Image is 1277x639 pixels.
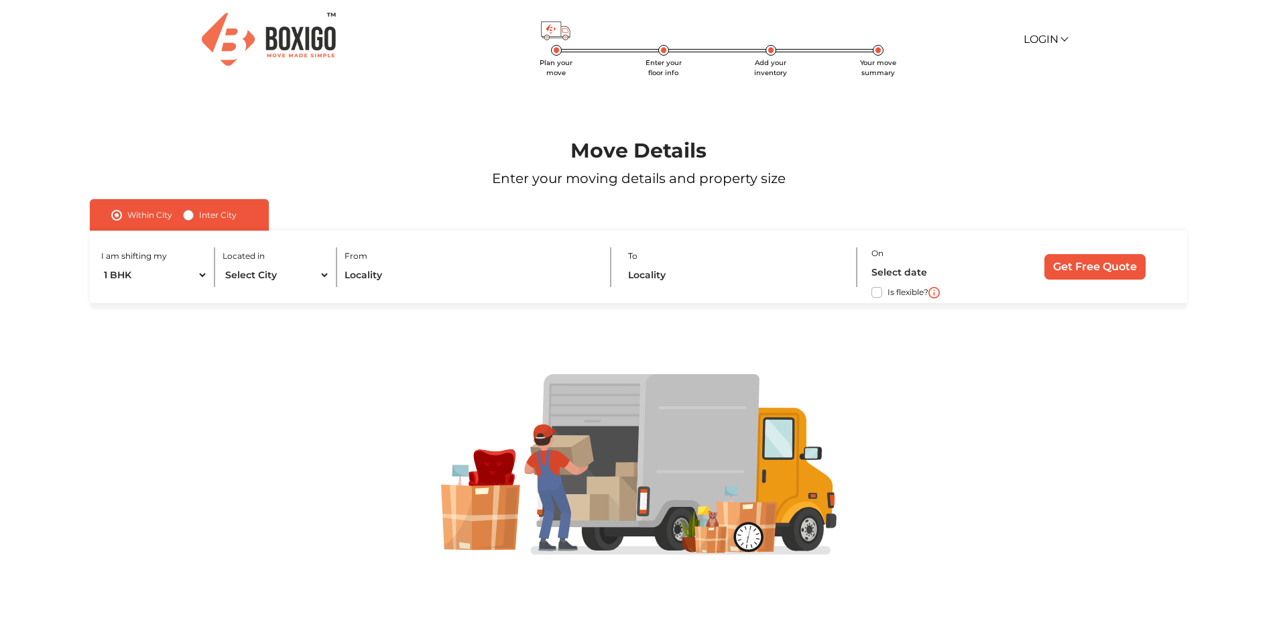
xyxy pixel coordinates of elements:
span: Plan your move [540,58,572,77]
h1: Move Details [51,139,1226,163]
label: Located in [223,250,265,262]
input: Get Free Quote [1044,254,1146,280]
span: Add your inventory [754,58,787,77]
p: Enter your moving details and property size [51,168,1226,188]
img: i [928,287,940,298]
a: Login [1024,33,1067,46]
label: Within City [127,207,172,223]
label: To [628,250,637,262]
input: Locality [628,264,843,287]
label: From [345,250,367,262]
label: I am shifting my [101,250,167,262]
label: Inter City [199,207,237,223]
label: Is flexible? [888,284,928,298]
img: Boxigo [202,13,336,66]
input: Locality [345,264,596,287]
label: On [871,247,884,259]
span: Your move summary [860,58,896,77]
span: Enter your floor info [646,58,682,77]
input: Select date [871,261,998,284]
